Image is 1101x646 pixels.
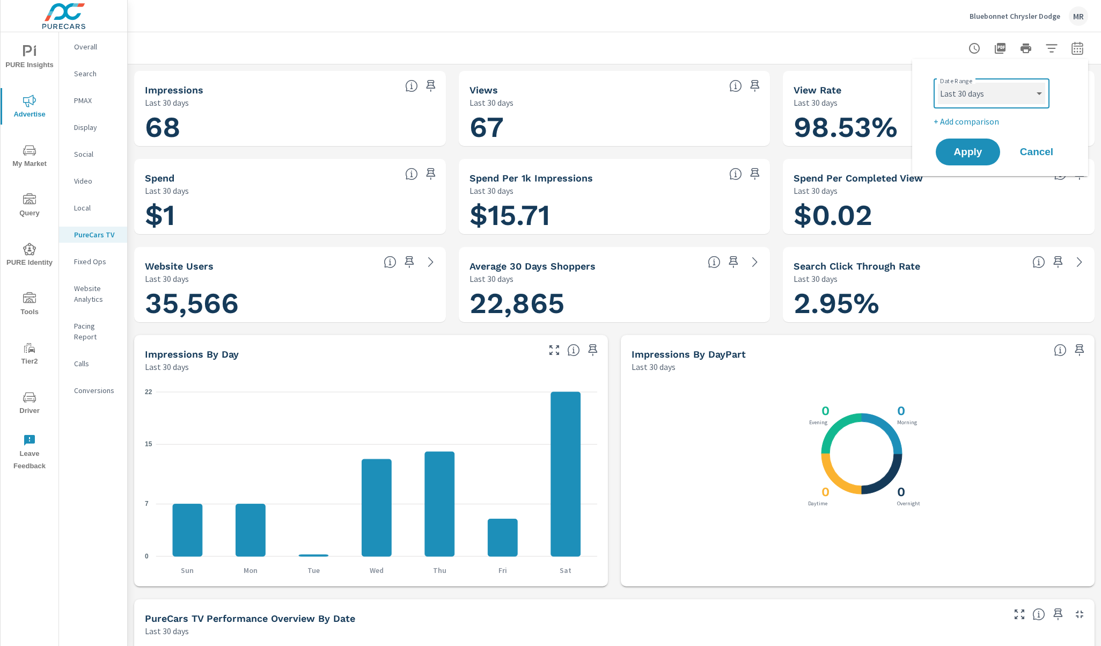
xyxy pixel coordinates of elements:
[145,96,189,109] p: Last 30 days
[1004,139,1069,165] button: Cancel
[708,256,721,268] span: A rolling 30 day total of daily Shoppers on the dealership website, averaged over the selected da...
[145,285,435,322] h1: 35,566
[168,565,206,576] p: Sun
[59,382,127,398] div: Conversions
[729,168,742,180] span: Total spend per 1,000 impressions. [Source: This data is provided by the video advertising platform]
[145,260,214,272] h5: Website Users
[807,420,830,425] p: Evening
[484,565,522,576] p: Fri
[145,172,174,184] h5: Spend
[794,272,838,285] p: Last 30 days
[725,253,742,271] span: Save this to your personalized report
[232,565,269,576] p: Mon
[794,96,838,109] p: Last 30 days
[405,79,418,92] span: Number of times your connected TV ad was presented to a user. [Source: This data is provided by t...
[384,256,397,268] span: Unique website visitors over the selected time period. [Source: Website Analytics]
[145,625,189,637] p: Last 30 days
[74,358,119,369] p: Calls
[794,197,1084,234] h1: $0.02
[74,385,119,396] p: Conversions
[1015,38,1037,59] button: Print Report
[794,285,1084,322] h1: 2.95%
[422,253,439,271] a: See more details in report
[469,260,596,272] h5: Average 30 Days Shoppers
[145,84,203,96] h5: Impressions
[632,349,746,360] h5: Impressions by DayPart
[295,565,332,576] p: Tue
[4,243,55,269] span: PURE Identity
[59,318,127,345] div: Pacing Report
[145,197,435,234] h1: $1
[145,553,149,560] text: 0
[469,285,760,322] h1: 22,865
[469,96,513,109] p: Last 30 days
[59,253,127,270] div: Fixed Ops
[794,184,838,197] p: Last 30 days
[946,147,989,157] span: Apply
[422,165,439,183] span: Save this to your personalized report
[74,202,119,213] p: Local
[4,144,55,170] span: My Market
[358,565,395,576] p: Wed
[1071,342,1088,359] span: Save this to your personalized report
[989,38,1011,59] button: "Export Report to PDF"
[469,172,593,184] h5: Spend Per 1k Impressions
[469,272,513,285] p: Last 30 days
[59,119,127,135] div: Display
[4,391,55,417] span: Driver
[59,227,127,243] div: PureCars TV
[1032,256,1045,268] span: Percentage of users who viewed your campaigns who clicked through to your website. For example, i...
[74,95,119,106] p: PMAX
[794,84,841,96] h5: View Rate
[746,253,764,271] a: See more details in report
[1069,6,1088,26] div: MR
[4,434,55,473] span: Leave Feedback
[74,283,119,304] p: Website Analytics
[1015,147,1058,157] span: Cancel
[59,355,127,372] div: Calls
[74,68,119,79] p: Search
[469,184,513,197] p: Last 30 days
[1041,38,1062,59] button: Apply Filters
[145,109,435,146] h1: 68
[4,342,55,368] span: Tier2
[895,484,905,499] h3: 0
[794,172,923,184] h5: Spend Per Completed View
[584,342,601,359] span: Save this to your personalized report
[59,146,127,162] div: Social
[4,95,55,121] span: Advertise
[74,321,119,342] p: Pacing Report
[1054,344,1067,357] span: Only DoubleClick Video impressions can be broken down by time of day.
[74,229,119,240] p: PureCars TV
[1071,606,1088,623] button: Minimize Widget
[145,613,355,624] h5: PureCars TV Performance Overview By Date
[936,139,1000,165] button: Apply
[794,109,1084,146] h1: 98.53%
[567,344,580,357] span: The number of impressions, broken down by the day of the week they occurred.
[74,176,119,186] p: Video
[59,173,127,189] div: Video
[74,256,119,267] p: Fixed Ops
[59,200,127,216] div: Local
[59,66,127,82] div: Search
[145,388,152,396] text: 22
[405,168,418,180] span: Cost of your connected TV ad campaigns. [Source: This data is provided by the video advertising p...
[1067,38,1088,59] button: Select Date Range
[895,501,922,506] p: Overnight
[1032,608,1045,621] span: Understand PureCars TV performance data over time and see how metrics compare to each other over ...
[422,77,439,95] span: Save this to your personalized report
[421,565,458,576] p: Thu
[970,11,1060,21] p: Bluebonnet Chrysler Dodge
[74,41,119,52] p: Overall
[145,184,189,197] p: Last 30 days
[74,149,119,159] p: Social
[145,272,189,285] p: Last 30 days
[4,193,55,220] span: Query
[1,32,58,477] div: nav menu
[895,420,919,425] p: Morning
[546,342,563,359] button: Make Fullscreen
[547,565,584,576] p: Sat
[59,39,127,55] div: Overall
[469,109,760,146] h1: 67
[74,122,119,133] p: Display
